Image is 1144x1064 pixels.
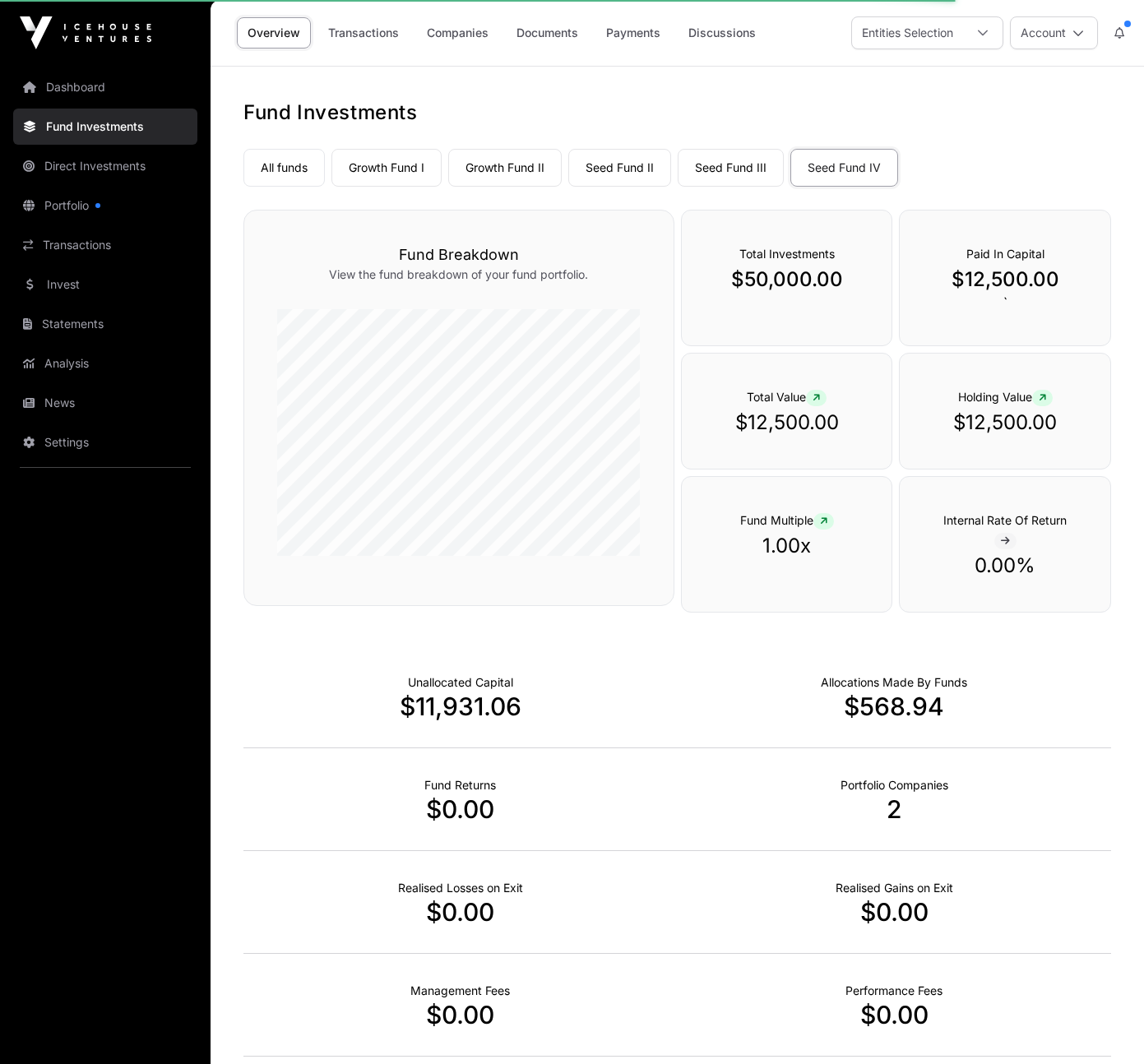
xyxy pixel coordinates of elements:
p: Cash not yet allocated [408,674,513,691]
p: Fund Management Fees incurred to date [410,983,510,999]
span: Total Value [747,390,827,404]
p: $11,931.06 [243,692,678,721]
p: Fund Performance Fees (Carry) incurred to date [845,983,943,999]
a: Seed Fund III [678,149,784,187]
a: Analysis [13,345,197,382]
a: Settings [13,424,197,460]
span: Internal Rate Of Return [943,513,1067,547]
a: Fund Investments [13,109,197,145]
img: Icehouse Ventures Logo [20,16,151,49]
a: Transactions [317,17,410,49]
a: All funds [243,149,325,187]
p: $0.00 [678,1000,1112,1029]
p: Realised Returns from Funds [424,777,496,793]
a: Documents [506,17,589,49]
a: Seed Fund IV [790,149,898,187]
a: Growth Fund I [331,149,442,187]
h3: Fund Breakdown [277,243,641,266]
p: $12,500.00 [933,266,1077,293]
div: ` [899,210,1111,346]
span: Total Investments [739,247,835,261]
div: Entities Selection [852,17,963,49]
a: Companies [416,17,499,49]
p: $0.00 [243,794,678,824]
p: $12,500.00 [933,409,1077,436]
span: Fund Multiple [740,513,834,527]
a: Payments [595,17,671,49]
p: 2 [678,794,1112,824]
a: Seed Fund II [568,149,671,187]
p: 0.00% [933,553,1077,579]
h1: Fund Investments [243,99,1111,126]
a: Growth Fund II [448,149,562,187]
p: Net Realised on Positive Exits [836,880,953,896]
p: View the fund breakdown of your fund portfolio. [277,266,641,283]
p: $568.94 [678,692,1112,721]
p: Number of Companies Deployed Into [841,777,948,793]
a: Portfolio [13,187,197,224]
button: Account [1010,16,1098,49]
a: Discussions [678,17,767,49]
p: Net Realised on Negative Exits [398,880,523,896]
p: Capital Deployed Into Companies [821,674,967,691]
a: Transactions [13,227,197,263]
a: Direct Investments [13,148,197,184]
p: $0.00 [678,897,1112,927]
a: Statements [13,306,197,342]
p: 1.00x [715,533,859,559]
a: News [13,385,197,421]
p: $12,500.00 [715,409,859,436]
iframe: Chat Widget [1062,985,1144,1064]
a: Dashboard [13,69,197,105]
a: Invest [13,266,197,303]
span: Paid In Capital [966,247,1044,261]
p: $0.00 [243,1000,678,1029]
p: $50,000.00 [715,266,859,293]
a: Overview [237,17,311,49]
span: Holding Value [958,390,1053,404]
p: $0.00 [243,897,678,927]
